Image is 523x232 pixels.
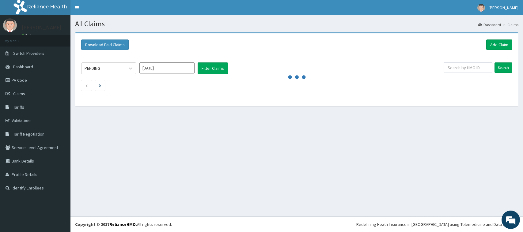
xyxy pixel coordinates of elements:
span: [PERSON_NAME] [489,5,518,10]
button: Filter Claims [198,62,228,74]
svg: audio-loading [288,68,306,86]
span: Tariff Negotiation [13,131,44,137]
p: [PERSON_NAME] [21,25,62,30]
strong: Copyright © 2017 . [75,222,137,227]
li: Claims [502,22,518,27]
button: Download Paid Claims [81,39,129,50]
a: Dashboard [478,22,501,27]
footer: All rights reserved. [70,216,523,232]
a: RelianceHMO [109,222,136,227]
input: Select Month and Year [139,62,195,73]
input: Search [495,62,512,73]
a: Previous page [85,83,88,88]
img: User Image [477,4,485,12]
span: Claims [13,91,25,96]
div: Redefining Heath Insurance in [GEOGRAPHIC_DATA] using Telemedicine and Data Science! [356,221,518,227]
input: Search by HMO ID [444,62,492,73]
a: Next page [99,83,101,88]
a: Online [21,33,36,38]
img: User Image [3,18,17,32]
span: Switch Providers [13,51,44,56]
span: Dashboard [13,64,33,69]
span: Tariffs [13,104,24,110]
a: Add Claim [486,39,512,50]
div: PENDING [85,65,100,71]
h1: All Claims [75,20,518,28]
